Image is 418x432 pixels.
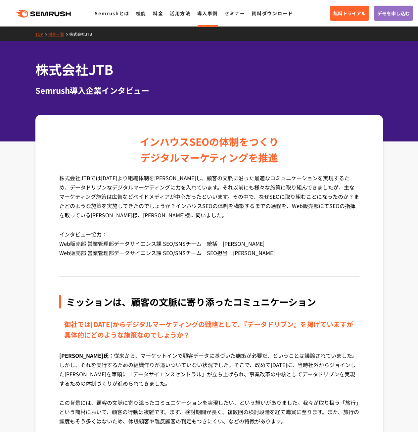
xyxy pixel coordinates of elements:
[59,295,359,308] div: ミッションは、顧客の文脈に寄り添ったコミュニケーション
[252,10,293,17] a: 資料ダウンロード
[48,31,69,37] a: 機能一覧
[69,31,97,37] a: 株式会社JTB
[59,230,359,267] p: インタビュー協力： Web販売部 営業管理部データサイエンス課 SEO/SNSチーム 統括 [PERSON_NAME] Web販売部 営業管理部データサイエンス課 SEO/SNSチーム SEO担...
[59,351,114,359] span: [PERSON_NAME]氏：
[374,6,413,21] a: デモを申し込む
[35,60,383,79] h1: 株式会社JTB
[136,10,146,17] a: 機能
[95,10,129,17] a: Semrushとは
[59,351,359,398] p: 従来から、マーケットインで顧客データに基づいた施策が必要だ、ということは議論されていました。しかし、それを実行するための組織作りが追いついていない状況でした。そこで、改めて[DATE]に、当時社...
[197,10,218,17] a: 導入事例
[330,6,369,21] a: 無料トライアル
[59,319,359,340] div: 御社では[DATE]からデジタルマーケティングの戦略として、『データドリブン』を掲げていますが具体的にどのような施策なのでしょうか？
[377,10,410,17] span: デモを申し込む
[59,173,359,230] p: 株式会社JTBでは[DATE]より組織体制を[PERSON_NAME]し、顧客の文脈に沿った最適なコミュニケーションを実現するため、データドリブンなデジタルマーケティングに力を入れています。それ...
[35,31,48,37] a: TOP
[35,84,383,96] div: Semrush導入企業インタビュー
[333,10,366,17] span: 無料トライアル
[140,134,279,165] div: インハウスSEOの体制をつくり デジタルマーケティングを推進
[170,10,190,17] a: 活用方法
[153,10,163,17] a: 料金
[224,10,245,17] a: セミナー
